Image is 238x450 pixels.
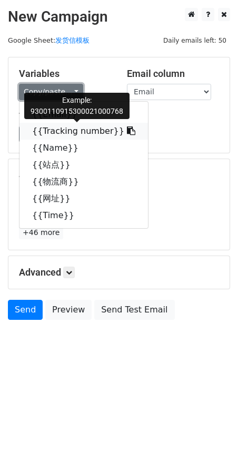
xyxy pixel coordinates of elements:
[19,156,148,173] a: {{站点}}
[19,106,148,123] a: {{Email}}
[55,36,90,44] a: 发货信模板
[19,84,83,100] a: Copy/paste...
[160,35,230,46] span: Daily emails left: 50
[19,226,63,239] a: +46 more
[127,68,219,80] h5: Email column
[19,123,148,140] a: {{Tracking number}}
[8,300,43,320] a: Send
[19,140,148,156] a: {{Name}}
[19,173,148,190] a: {{物流商}}
[24,93,130,119] div: Example: 9300110915300021000768
[160,36,230,44] a: Daily emails left: 50
[94,300,174,320] a: Send Test Email
[185,399,238,450] iframe: Chat Widget
[19,207,148,224] a: {{Time}}
[8,36,90,44] small: Google Sheet:
[19,190,148,207] a: {{网址}}
[45,300,92,320] a: Preview
[8,8,230,26] h2: New Campaign
[185,399,238,450] div: 聊天小组件
[19,68,111,80] h5: Variables
[19,267,219,278] h5: Advanced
